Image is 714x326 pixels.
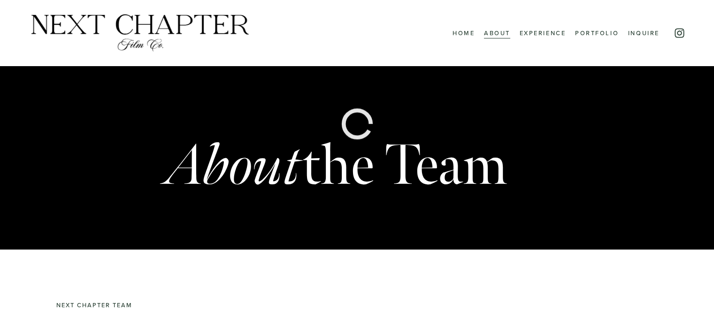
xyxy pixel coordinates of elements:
em: About [165,130,302,202]
img: Next Chapter Film Co. [29,13,252,53]
a: Portfolio [575,27,619,39]
a: Inquire [628,27,660,39]
code: Next Chapter Team [56,301,132,309]
a: Home [453,27,475,39]
a: About [484,27,510,39]
h1: the Team [165,137,507,195]
a: Instagram [674,27,685,39]
a: Experience [520,27,566,39]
